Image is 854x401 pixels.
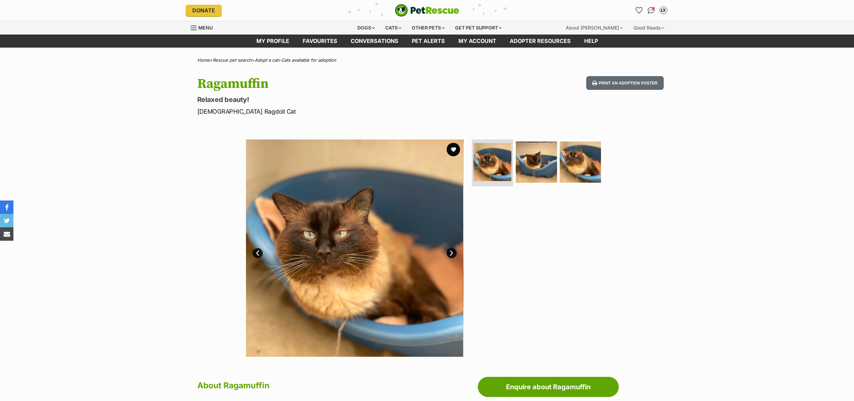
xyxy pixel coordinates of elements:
div: Good Reads [629,21,669,35]
a: Pet alerts [405,35,452,48]
h1: Ragamuffin [197,76,481,92]
ul: Account quick links [634,5,669,16]
a: conversations [344,35,405,48]
img: Photo of Ragamuffin [463,139,681,357]
a: Conversations [646,5,657,16]
button: favourite [447,143,460,156]
div: Other pets [407,21,449,35]
a: My profile [250,35,296,48]
a: Adopter resources [503,35,577,48]
a: Rescue pet search [213,57,252,63]
h2: About Ragamuffin [197,378,474,393]
img: Photo of Ragamuffin [516,141,557,183]
img: Photo of Ragamuffin [473,143,511,181]
a: Help [577,35,605,48]
a: Enquire about Ragamuffin [478,377,619,397]
a: Adopt a cat [255,57,278,63]
a: Donate [186,5,222,16]
img: logo-cat-932fe2b9b8326f06289b0f2fb663e598f794de774fb13d1741a6617ecf9a85b4.svg [395,4,459,17]
a: Cats available for adoption [281,57,336,63]
span: Menu [198,25,213,31]
button: My account [658,5,669,16]
button: Print an adoption poster [586,76,663,90]
div: About [PERSON_NAME] [561,21,627,35]
img: Photo of Ragamuffin [246,139,463,357]
a: Next [447,248,457,258]
div: Get pet support [450,21,506,35]
a: Favourites [296,35,344,48]
a: Favourites [634,5,645,16]
img: chat-41dd97257d64d25036548639549fe6c8038ab92f7586957e7f3b1b290dea8141.svg [648,7,655,14]
div: > > > [181,58,674,63]
p: Relaxed beauty! [197,95,481,104]
a: PetRescue [395,4,459,17]
a: My account [452,35,503,48]
a: Home [197,57,210,63]
div: LY [660,7,667,14]
div: Cats [381,21,406,35]
a: Menu [191,21,217,33]
img: Photo of Ragamuffin [560,141,601,183]
a: Prev [253,248,263,258]
p: [DEMOGRAPHIC_DATA] Ragdoll Cat [197,107,481,116]
div: Dogs [353,21,380,35]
